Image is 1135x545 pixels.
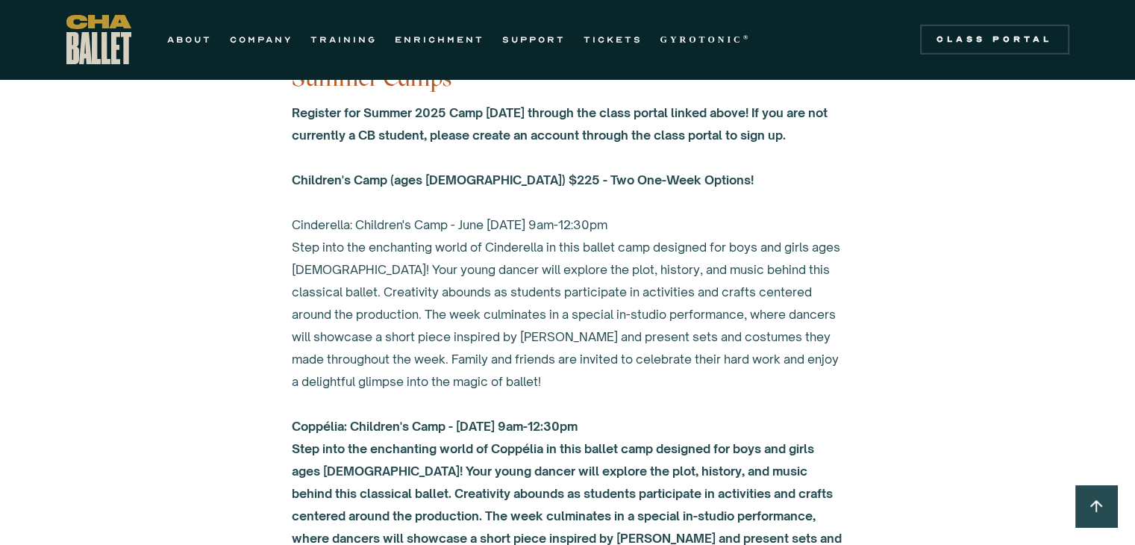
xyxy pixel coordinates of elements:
a: Class Portal [920,25,1069,54]
strong: GYROTONIC [660,34,743,45]
strong: Register for Summer 2025 Camp [DATE] through the class portal linked above! If you are not curren... [292,105,828,187]
a: ENRICHMENT [395,31,484,49]
a: COMPANY [230,31,293,49]
a: SUPPORT [502,31,566,49]
div: Class Portal [929,34,1060,46]
a: TICKETS [584,31,642,49]
sup: ® [743,34,751,41]
a: ABOUT [167,31,212,49]
a: home [66,15,131,64]
a: TRAINING [310,31,377,49]
a: GYROTONIC® [660,31,751,49]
